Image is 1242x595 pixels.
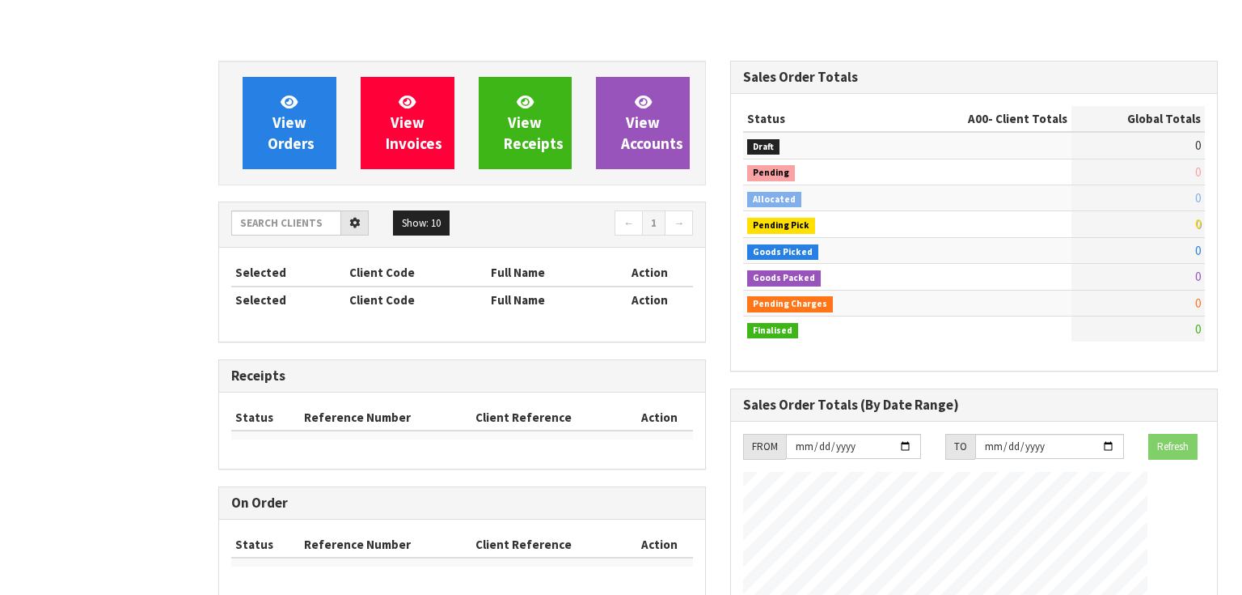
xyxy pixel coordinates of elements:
span: View Receipts [504,92,564,153]
th: Action [607,287,693,312]
h3: Receipts [231,368,693,384]
a: ← [615,210,643,236]
th: Action [627,532,693,558]
span: Allocated [747,192,801,208]
th: Selected [231,287,345,312]
th: - Client Totals [896,106,1071,132]
th: Client Code [345,260,488,286]
span: 0 [1195,321,1201,337]
span: Pending [747,165,795,181]
span: Pending Pick [747,218,815,234]
h3: Sales Order Totals (By Date Range) [743,397,1205,413]
a: ViewOrders [243,77,336,169]
span: Finalised [747,323,798,339]
nav: Page navigation [474,210,693,239]
span: Goods Packed [747,270,821,287]
th: Global Totals [1071,106,1205,132]
span: 0 [1195,164,1201,180]
div: TO [945,434,975,460]
th: Reference Number [300,405,471,431]
a: → [665,210,693,236]
button: Show: 10 [393,210,450,236]
th: Full Name [487,287,607,312]
span: 0 [1195,216,1201,232]
span: A00 [968,111,988,126]
a: ViewInvoices [361,77,454,169]
span: 0 [1195,243,1201,258]
th: Client Reference [471,532,627,558]
th: Status [231,532,300,558]
span: 0 [1195,190,1201,206]
span: Draft [747,139,779,155]
input: Search clients [231,210,341,236]
th: Client Reference [471,405,627,431]
h3: Sales Order Totals [743,70,1205,85]
a: 1 [642,210,665,236]
th: Full Name [487,260,607,286]
th: Client Code [345,287,488,312]
a: ViewAccounts [596,77,690,169]
span: View Invoices [386,92,442,153]
span: Goods Picked [747,244,818,261]
span: 0 [1195,269,1201,284]
h3: On Order [231,495,693,511]
th: Status [743,106,896,132]
span: 0 [1195,295,1201,311]
th: Action [607,260,693,286]
span: View Orders [268,92,315,153]
span: Pending Charges [747,296,833,312]
a: ViewReceipts [479,77,572,169]
span: View Accounts [621,92,683,153]
th: Status [231,405,300,431]
th: Action [627,405,693,431]
th: Reference Number [300,532,471,558]
th: Selected [231,260,345,286]
button: Refresh [1148,434,1198,460]
span: 0 [1195,138,1201,153]
div: FROM [743,434,786,460]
